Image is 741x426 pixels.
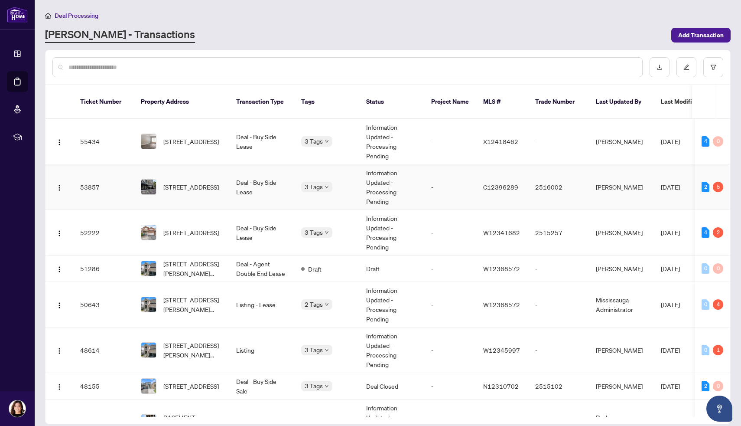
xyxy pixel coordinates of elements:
span: 3 Tags [305,182,323,192]
td: Mississauga Administrator [589,282,654,328]
img: thumbnail-img [141,379,156,393]
th: Trade Number [528,85,589,119]
div: 5 [713,182,723,192]
div: 0 [702,263,709,274]
button: Logo [52,226,66,239]
td: [PERSON_NAME] [589,373,654,400]
th: Property Address [134,85,229,119]
span: N12310702 [483,382,519,390]
th: Tags [294,85,359,119]
td: Information Updated - Processing Pending [359,328,424,373]
th: Project Name [424,85,476,119]
td: - [424,328,476,373]
img: thumbnail-img [141,134,156,149]
td: - [424,164,476,210]
span: [STREET_ADDRESS][PERSON_NAME][PERSON_NAME] [163,259,222,278]
td: 2515257 [528,210,589,256]
img: Logo [56,139,63,146]
th: Transaction Type [229,85,294,119]
img: Logo [56,347,63,354]
span: 3 Tags [305,381,323,391]
td: 2516002 [528,164,589,210]
span: down [325,185,329,189]
td: Information Updated - Processing Pending [359,119,424,164]
td: - [528,256,589,282]
img: Logo [56,302,63,309]
div: 0 [702,345,709,355]
span: [DATE] [661,346,680,354]
span: [DATE] [661,301,680,308]
td: - [424,210,476,256]
th: Ticket Number [73,85,134,119]
img: thumbnail-img [141,261,156,276]
img: Logo [56,184,63,191]
img: Logo [56,383,63,390]
td: Listing [229,328,294,373]
th: MLS # [476,85,528,119]
span: W12368572 [483,265,520,272]
span: 3 Tags [305,345,323,355]
div: 0 [702,299,709,310]
span: W12345997 [483,346,520,354]
td: 52222 [73,210,134,256]
span: [STREET_ADDRESS] [163,137,219,146]
span: [STREET_ADDRESS][PERSON_NAME][PERSON_NAME] [163,341,222,360]
th: Last Updated By [589,85,654,119]
span: Last Modified Date [661,97,714,106]
span: down [325,348,329,352]
td: 50643 [73,282,134,328]
span: Add Transaction [678,28,724,42]
span: Draft [308,264,322,274]
td: [PERSON_NAME] [589,119,654,164]
button: Logo [52,180,66,194]
span: W12368572 [483,301,520,308]
td: Deal - Buy Side Lease [229,119,294,164]
span: download [656,64,663,70]
span: [DATE] [661,382,680,390]
img: thumbnail-img [141,225,156,240]
button: Logo [52,262,66,275]
img: Logo [56,230,63,237]
button: Logo [52,134,66,148]
td: - [424,282,476,328]
td: 53857 [73,164,134,210]
div: 2 [713,227,723,238]
span: [DATE] [661,229,680,236]
span: C12396289 [483,183,518,191]
span: home [45,13,51,19]
th: Last Modified Date [654,85,732,119]
td: - [528,328,589,373]
td: 55434 [73,119,134,164]
button: Logo [52,343,66,357]
td: 51286 [73,256,134,282]
span: down [325,139,329,144]
button: download [650,57,669,77]
div: 4 [702,136,709,147]
img: Profile Icon [9,400,26,417]
td: Deal - Buy Side Sale [229,373,294,400]
td: Information Updated - Processing Pending [359,164,424,210]
td: Deal - Agent Double End Lease [229,256,294,282]
td: 48155 [73,373,134,400]
button: Logo [52,379,66,393]
div: 1 [713,345,723,355]
span: down [325,302,329,307]
span: [STREET_ADDRESS] [163,182,219,192]
td: - [424,256,476,282]
td: Draft [359,256,424,282]
span: [STREET_ADDRESS][PERSON_NAME][PERSON_NAME] [163,295,222,314]
td: Deal - Buy Side Lease [229,210,294,256]
td: [PERSON_NAME] [589,164,654,210]
button: filter [703,57,723,77]
img: thumbnail-img [141,297,156,312]
span: down [325,230,329,235]
div: 0 [713,381,723,391]
th: Status [359,85,424,119]
td: Information Updated - Processing Pending [359,210,424,256]
img: thumbnail-img [141,343,156,357]
button: Logo [52,298,66,311]
span: down [325,384,329,388]
img: Logo [56,266,63,273]
button: Open asap [706,396,732,422]
span: X12418462 [483,138,518,145]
